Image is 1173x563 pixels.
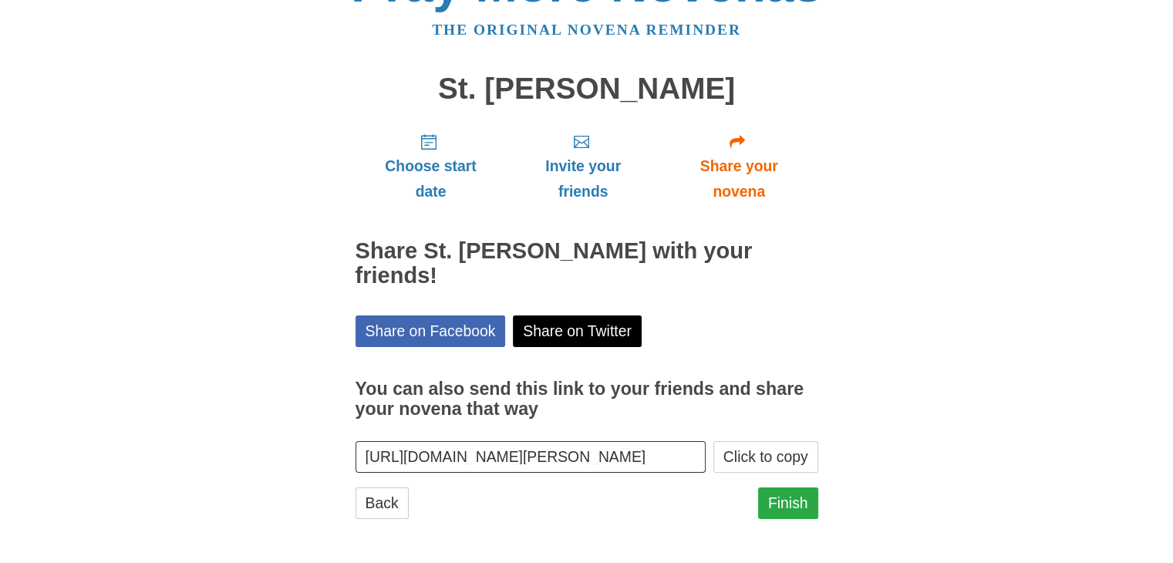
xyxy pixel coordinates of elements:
[758,487,818,519] a: Finish
[356,315,506,347] a: Share on Facebook
[660,120,818,212] a: Share your novena
[713,441,818,473] button: Click to copy
[356,239,818,288] h2: Share St. [PERSON_NAME] with your friends!
[371,153,491,204] span: Choose start date
[432,22,741,38] a: The original novena reminder
[356,120,507,212] a: Choose start date
[506,120,659,212] a: Invite your friends
[676,153,803,204] span: Share your novena
[356,379,818,419] h3: You can also send this link to your friends and share your novena that way
[513,315,642,347] a: Share on Twitter
[356,487,409,519] a: Back
[356,72,818,106] h1: St. [PERSON_NAME]
[521,153,644,204] span: Invite your friends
